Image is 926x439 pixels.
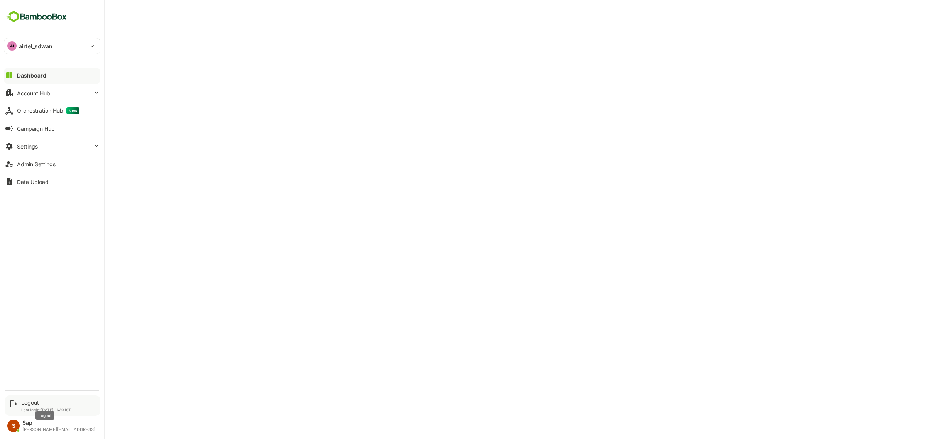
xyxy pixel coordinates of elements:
[66,107,79,114] span: New
[17,107,79,114] div: Orchestration Hub
[7,41,17,51] div: AI
[17,125,55,132] div: Campaign Hub
[17,90,50,96] div: Account Hub
[17,161,56,167] div: Admin Settings
[4,138,100,154] button: Settings
[21,399,71,406] div: Logout
[4,156,100,172] button: Admin Settings
[4,174,100,189] button: Data Upload
[4,121,100,136] button: Campaign Hub
[7,420,20,432] div: S
[17,143,38,150] div: Settings
[22,427,95,432] div: [PERSON_NAME][EMAIL_ADDRESS]
[4,38,100,54] div: AIairtel_sdwan
[19,42,52,50] p: airtel_sdwan
[4,103,100,118] button: Orchestration HubNew
[4,85,100,101] button: Account Hub
[4,9,69,24] img: BambooboxFullLogoMark.5f36c76dfaba33ec1ec1367b70bb1252.svg
[17,72,46,79] div: Dashboard
[17,179,49,185] div: Data Upload
[4,68,100,83] button: Dashboard
[22,420,95,426] div: Sap
[21,407,71,412] p: Last login: [DATE] 11:30 IST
